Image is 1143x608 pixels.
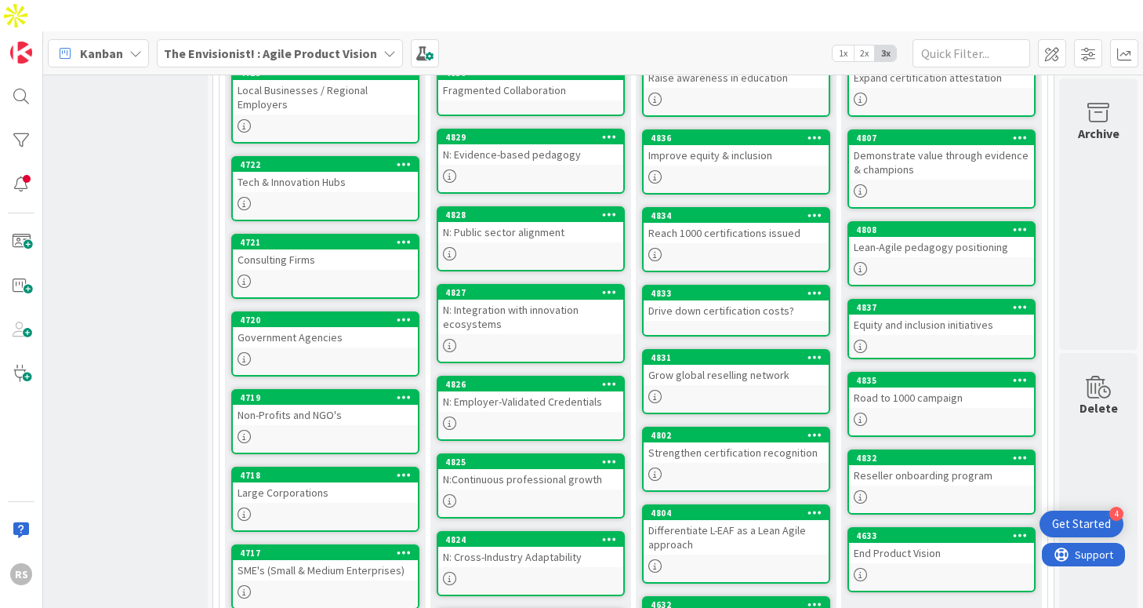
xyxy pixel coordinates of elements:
div: Government Agencies [233,327,418,348]
a: 4633End Product Vision [847,527,1036,592]
span: Kanban [80,44,123,63]
div: 4832 [856,453,1034,464]
div: Archive [1078,124,1119,143]
div: 4825 [438,455,623,469]
div: SME's (Small & Medium Enterprises) [233,560,418,581]
div: 4633 [849,529,1034,543]
a: 4825N:Continuous professional growth [437,453,625,519]
div: Raise awareness in education [644,67,829,88]
div: 4827 [438,286,623,300]
div: Demonstrate value through evidence & champions [849,145,1034,180]
div: 4807 [849,131,1034,145]
div: Consulting Firms [233,249,418,270]
div: 4836Improve equity & inclusion [644,131,829,166]
div: 4720 [240,315,418,326]
div: Improve equity & inclusion [644,145,829,166]
div: 4719Non-Profits and NGO's [233,391,418,425]
div: 4722 [240,159,418,170]
div: 4808 [856,224,1034,235]
div: 4633 [856,530,1034,541]
div: 4829 [445,132,623,143]
div: 4824N: Cross-Industry Adaptability [438,533,623,567]
div: 4826N: Employer-Validated Credentials [438,377,623,412]
span: 2x [854,46,875,61]
div: 4808 [849,223,1034,237]
a: 4830Fragmented Collaboration [437,64,625,116]
a: Raise awareness in education [642,52,830,117]
div: 4831 [644,351,829,365]
div: 4826 [445,379,623,390]
div: Reseller onboarding program [849,465,1034,486]
a: 4827N: Integration with innovation ecosystems [437,284,625,363]
div: 4721Consulting Firms [233,235,418,270]
div: Tech & Innovation Hubs [233,172,418,192]
div: 4836 [644,131,829,145]
a: 4835Road to 1000 campaign [847,372,1036,437]
div: 4721 [233,235,418,249]
div: 4827 [445,287,623,298]
div: 4829N: Evidence-based pedagogy [438,130,623,165]
div: 4827N: Integration with innovation ecosystems [438,286,623,334]
div: RS [10,563,32,585]
div: 4717 [240,548,418,559]
div: 4832 [849,451,1034,465]
div: N: Employer-Validated Credentials [438,391,623,412]
div: 4804Differentiate L-EAF as a Lean Agile approach [644,506,829,555]
div: 4717SME's (Small & Medium Enterprises) [233,546,418,581]
div: 4829 [438,130,623,144]
div: 4834 [644,209,829,223]
div: 4802 [644,428,829,442]
div: Equity and inclusion initiatives [849,315,1034,335]
div: Get Started [1052,516,1111,532]
div: 4720Government Agencies [233,313,418,348]
a: 4831Grow global reselling network [642,349,830,414]
a: Expand certification attestation [847,52,1036,117]
div: 4834 [651,210,829,221]
a: 4802Strengthen certification recognition [642,427,830,492]
a: 4826N: Employer-Validated Credentials [437,376,625,441]
a: 4718Large Corporations [231,467,419,532]
div: 4825N:Continuous professional growth [438,455,623,490]
div: 4720 [233,313,418,327]
div: 4824 [445,534,623,545]
div: 4835 [849,373,1034,388]
div: 4837 [849,300,1034,315]
div: 4826 [438,377,623,391]
div: 4722 [233,158,418,172]
div: 4808Lean-Agile pedagogy positioning [849,223,1034,257]
div: 4807 [856,133,1034,144]
div: 4718Large Corporations [233,468,418,503]
div: 4719 [233,391,418,405]
span: 3x [875,46,896,61]
div: Differentiate L-EAF as a Lean Agile approach [644,520,829,555]
a: 4720Government Agencies [231,311,419,377]
a: 4832Reseller onboarding program [847,450,1036,515]
a: 4828N: Public sector alignment [437,206,625,271]
div: 4721 [240,237,418,248]
a: 4833Drive down certification costs? [642,285,830,337]
div: 4804 [651,508,829,519]
div: Large Corporations [233,482,418,503]
a: 4837Equity and inclusion initiatives [847,299,1036,359]
div: 4633End Product Vision [849,529,1034,563]
div: 4802 [651,430,829,441]
div: Road to 1000 campaign [849,388,1034,408]
div: Strengthen certification recognition [644,442,829,463]
div: N: Evidence-based pedagogy [438,144,623,165]
div: End Product Vision [849,543,1034,563]
a: 4723Local Businesses / Regional Employers [231,64,419,144]
div: Grow global reselling network [644,365,829,385]
div: Drive down certification costs? [644,300,829,321]
input: Quick Filter... [913,39,1030,67]
div: 4807Demonstrate value through evidence & champions [849,131,1034,180]
div: 4722Tech & Innovation Hubs [233,158,418,192]
a: 4834Reach 1000 certifications issued [642,207,830,272]
a: 4824N: Cross-Industry Adaptability [437,531,625,596]
div: Non-Profits and NGO's [233,405,418,425]
div: 4802Strengthen certification recognition [644,428,829,463]
a: 4836Improve equity & inclusion [642,129,830,195]
a: 4808Lean-Agile pedagogy positioning [847,221,1036,286]
div: Reach 1000 certifications issued [644,223,829,243]
div: 4718 [233,468,418,482]
div: Fragmented Collaboration [438,80,623,100]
